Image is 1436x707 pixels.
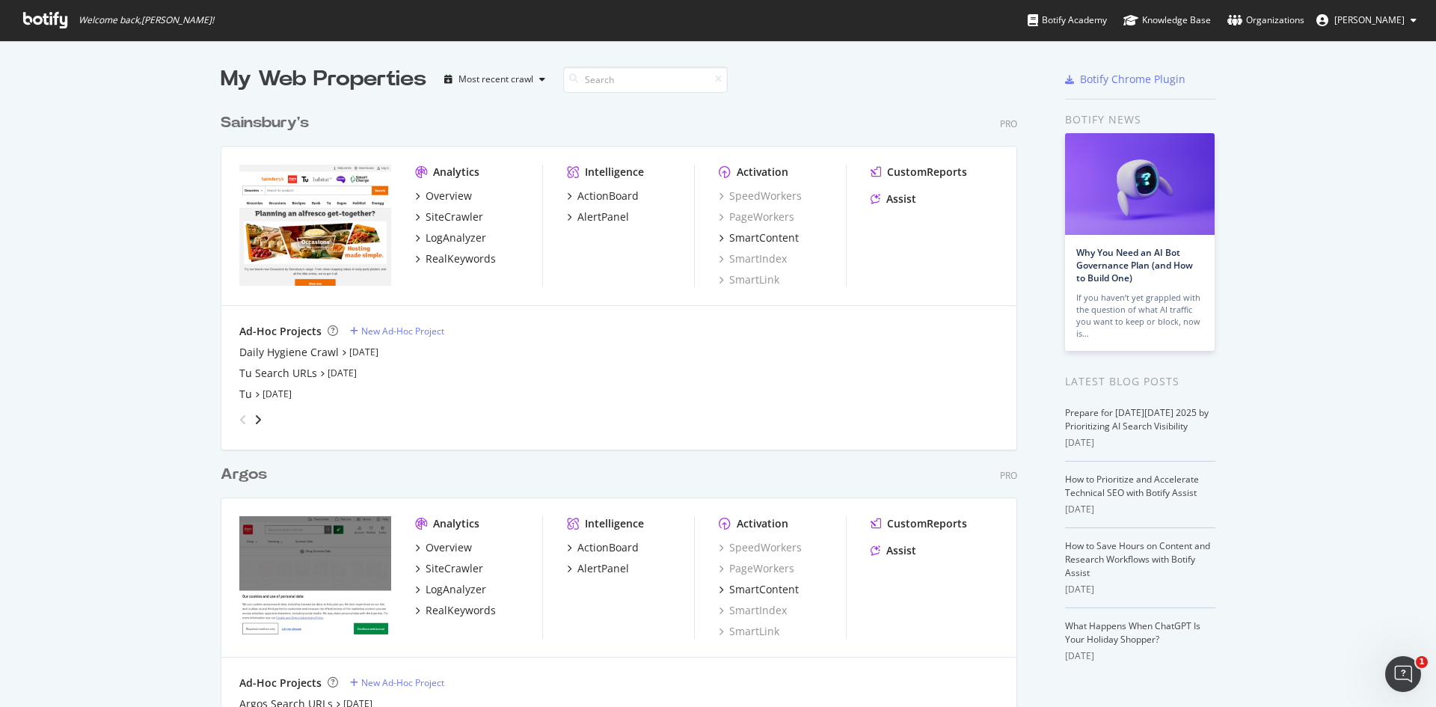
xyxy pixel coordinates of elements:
[585,165,644,180] div: Intelligence
[263,388,292,400] a: [DATE]
[871,543,916,558] a: Assist
[349,346,378,358] a: [DATE]
[1123,13,1211,28] div: Knowledge Base
[426,603,496,618] div: RealKeywords
[1065,373,1215,390] div: Latest Blog Posts
[886,543,916,558] div: Assist
[415,251,496,266] a: RealKeywords
[737,516,788,531] div: Activation
[1076,292,1203,340] div: If you haven’t yet grappled with the question of what AI traffic you want to keep or block, now is…
[221,112,315,134] a: Sainsbury's
[438,67,551,91] button: Most recent crawl
[719,189,802,203] div: SpeedWorkers
[719,230,799,245] a: SmartContent
[719,540,802,555] a: SpeedWorkers
[221,64,426,94] div: My Web Properties
[415,209,483,224] a: SiteCrawler
[1000,469,1017,482] div: Pro
[433,165,479,180] div: Analytics
[1065,473,1199,499] a: How to Prioritize and Accelerate Technical SEO with Botify Assist
[239,387,252,402] a: Tu
[1000,117,1017,130] div: Pro
[415,540,472,555] a: Overview
[567,209,629,224] a: AlertPanel
[1065,111,1215,128] div: Botify news
[887,516,967,531] div: CustomReports
[415,189,472,203] a: Overview
[1065,406,1209,432] a: Prepare for [DATE][DATE] 2025 by Prioritizing AI Search Visibility
[871,165,967,180] a: CustomReports
[415,603,496,618] a: RealKeywords
[886,192,916,206] div: Assist
[350,676,444,689] a: New Ad-Hoc Project
[719,209,794,224] a: PageWorkers
[239,165,391,286] img: *.sainsburys.co.uk/
[871,516,967,531] a: CustomReports
[1065,503,1215,516] div: [DATE]
[567,540,639,555] a: ActionBoard
[719,561,794,576] a: PageWorkers
[1076,246,1193,284] a: Why You Need an AI Bot Governance Plan (and How to Build One)
[253,412,263,427] div: angle-right
[350,325,444,337] a: New Ad-Hoc Project
[233,408,253,432] div: angle-left
[719,624,779,639] a: SmartLink
[239,676,322,691] div: Ad-Hoc Projects
[567,561,629,576] a: AlertPanel
[426,251,496,266] div: RealKeywords
[719,272,779,287] a: SmartLink
[361,676,444,689] div: New Ad-Hoc Project
[239,345,339,360] a: Daily Hygiene Crawl
[426,582,486,597] div: LogAnalyzer
[719,251,787,266] a: SmartIndex
[1065,619,1200,646] a: What Happens When ChatGPT Is Your Holiday Shopper?
[221,464,267,486] div: Argos
[239,324,322,339] div: Ad-Hoc Projects
[433,516,479,531] div: Analytics
[585,516,644,531] div: Intelligence
[1065,133,1215,235] img: Why You Need an AI Bot Governance Plan (and How to Build One)
[719,582,799,597] a: SmartContent
[1304,8,1429,32] button: [PERSON_NAME]
[426,561,483,576] div: SiteCrawler
[1028,13,1107,28] div: Botify Academy
[1065,583,1215,596] div: [DATE]
[415,230,486,245] a: LogAnalyzer
[239,516,391,637] img: www.argos.co.uk
[1227,13,1304,28] div: Organizations
[239,366,317,381] a: Tu Search URLs
[426,209,483,224] div: SiteCrawler
[426,540,472,555] div: Overview
[719,603,787,618] a: SmartIndex
[577,189,639,203] div: ActionBoard
[221,112,309,134] div: Sainsbury's
[887,165,967,180] div: CustomReports
[1385,656,1421,692] iframe: Intercom live chat
[1065,539,1210,579] a: How to Save Hours on Content and Research Workflows with Botify Assist
[1065,436,1215,450] div: [DATE]
[328,367,357,379] a: [DATE]
[426,230,486,245] div: LogAnalyzer
[577,209,629,224] div: AlertPanel
[871,192,916,206] a: Assist
[729,230,799,245] div: SmartContent
[729,582,799,597] div: SmartContent
[567,189,639,203] a: ActionBoard
[577,540,639,555] div: ActionBoard
[1080,72,1185,87] div: Botify Chrome Plugin
[79,14,214,26] span: Welcome back, [PERSON_NAME] !
[1416,656,1428,668] span: 1
[563,67,728,93] input: Search
[737,165,788,180] div: Activation
[1334,13,1405,26] span: Rowan Collins
[361,325,444,337] div: New Ad-Hoc Project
